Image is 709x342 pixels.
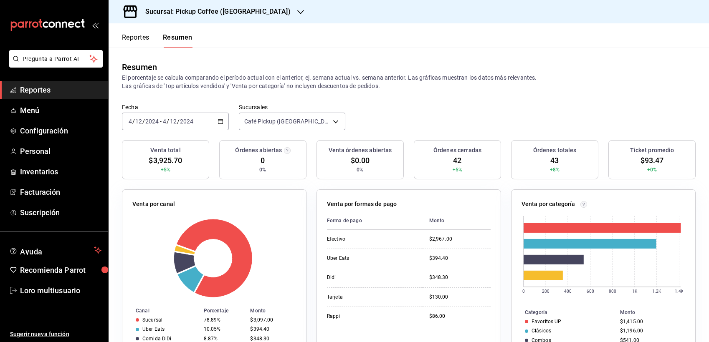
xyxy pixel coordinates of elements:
div: $86.00 [429,313,491,320]
text: 1.2K [652,289,661,294]
font: Suscripción [20,208,60,217]
div: $348.30 [429,274,491,281]
div: $394.40 [429,255,491,262]
div: Uber Eats [327,255,410,262]
font: Reportes [20,85,51,94]
th: Canal [122,306,200,315]
div: Rappi [327,313,410,320]
font: Menú [20,106,40,115]
text: 400 [564,289,572,294]
span: $0.00 [351,155,370,166]
input: ---- [145,118,159,125]
div: $1,196.00 [620,328,682,334]
div: 8.87% [204,336,244,342]
th: Monto [617,308,695,317]
font: Inventarios [20,167,58,176]
text: 800 [609,289,616,294]
input: ---- [180,118,194,125]
span: 0% [259,166,266,174]
span: Café Pickup ([GEOGRAPHIC_DATA]) [244,117,330,126]
h3: Venta total [150,146,180,155]
h3: Venta órdenes abiertas [329,146,392,155]
h3: Sucursal: Pickup Coffee ([GEOGRAPHIC_DATA]) [139,7,291,17]
span: / [177,118,180,125]
span: - [160,118,162,125]
font: Sugerir nueva función [10,331,69,337]
p: El porcentaje se calcula comparando el período actual con el anterior, ej. semana actual vs. sema... [122,73,696,90]
font: Personal [20,147,51,156]
span: 43 [550,155,559,166]
span: / [167,118,169,125]
p: Venta por categoría [522,200,575,209]
th: Porcentaje [200,306,247,315]
span: / [142,118,145,125]
label: Fecha [122,104,229,110]
span: $93.47 [641,155,664,166]
div: Tarjeta [327,294,410,301]
span: 0 [261,155,265,166]
div: Didi [327,274,410,281]
font: Facturación [20,188,60,196]
span: Ayuda [20,245,91,255]
p: Venta por formas de pago [327,200,397,209]
font: Loro multiusuario [20,286,80,295]
div: Uber Eats [142,326,165,332]
text: 1K [632,289,638,294]
button: Pregunta a Parrot AI [9,50,103,68]
text: 1.4K [675,289,684,294]
input: -- [128,118,132,125]
input: -- [135,118,142,125]
h3: Ticket promedio [630,146,674,155]
span: 0% [357,166,363,174]
span: Pregunta a Parrot AI [23,55,90,63]
div: $348.30 [250,336,293,342]
div: $3,097.00 [250,317,293,323]
label: Sucursales [239,104,346,110]
button: Resumen [163,33,192,48]
p: Venta por canal [132,200,175,209]
button: open_drawer_menu [92,22,99,28]
div: Comida DiDi [142,336,171,342]
input: -- [170,118,177,125]
input: -- [162,118,167,125]
span: +8% [550,166,560,174]
div: Resumen [122,61,157,73]
div: $130.00 [429,294,491,301]
font: Recomienda Parrot [20,266,86,274]
div: Sucursal [142,317,162,323]
th: Categoría [511,308,617,317]
div: $394.40 [250,326,293,332]
text: 200 [542,289,549,294]
th: Monto [423,212,491,230]
span: / [132,118,135,125]
font: Reportes [122,33,149,42]
font: Configuración [20,126,68,135]
text: 0 [522,289,525,294]
span: +5% [161,166,170,174]
text: 600 [587,289,594,294]
span: +5% [453,166,462,174]
div: Favoritos UP [532,319,562,324]
div: Pestañas de navegación [122,33,192,48]
h3: Órdenes cerradas [433,146,481,155]
div: Efectivo [327,236,410,243]
div: $1,415.00 [620,319,682,324]
div: Clásicos [532,328,551,334]
th: Forma de pago [327,212,423,230]
a: Pregunta a Parrot AI [6,60,103,69]
div: 78.89% [204,317,244,323]
div: 10.05% [204,326,244,332]
h3: Órdenes totales [533,146,577,155]
div: $2,967.00 [429,236,491,243]
span: +0% [647,166,657,174]
th: Monto [247,306,306,315]
h3: Órdenes abiertas [235,146,282,155]
span: $3,925.70 [149,155,182,166]
span: 42 [453,155,461,166]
